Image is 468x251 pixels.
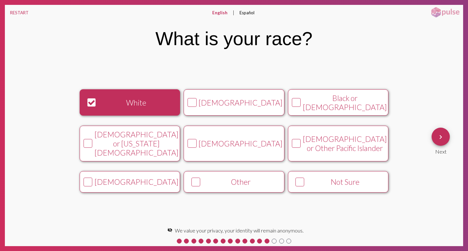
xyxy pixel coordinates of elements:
[199,139,282,148] div: [DEMOGRAPHIC_DATA]
[175,228,304,233] span: We value your privacy, your identity will remain anonymous.
[80,171,180,193] button: [DEMOGRAPHIC_DATA]
[98,98,175,107] div: White
[202,177,279,186] div: Other
[184,126,284,161] button: [DEMOGRAPHIC_DATA]
[437,133,445,141] mat-icon: Next Question
[429,6,461,18] img: pulsehorizontalsmall.png
[432,146,450,155] div: Next
[303,94,387,112] div: Black or [DEMOGRAPHIC_DATA]
[5,5,34,20] button: RESTART
[288,89,388,116] button: Black or [DEMOGRAPHIC_DATA]
[80,89,180,116] button: White
[288,171,388,193] button: Not Sure
[155,28,312,49] div: What is your race?
[184,171,284,193] button: Other
[306,177,383,186] div: Not Sure
[207,5,233,20] button: English
[95,130,178,157] div: [DEMOGRAPHIC_DATA] or [US_STATE][DEMOGRAPHIC_DATA]
[234,5,260,20] button: Español
[167,228,172,232] mat-icon: visibility_off
[199,98,282,107] div: [DEMOGRAPHIC_DATA]
[95,177,178,186] div: [DEMOGRAPHIC_DATA]
[432,128,450,146] button: Next Question
[303,134,387,153] div: [DEMOGRAPHIC_DATA] or Other Pacific Islander
[184,89,284,116] button: [DEMOGRAPHIC_DATA]
[80,126,180,161] button: [DEMOGRAPHIC_DATA] or [US_STATE][DEMOGRAPHIC_DATA]
[288,126,388,161] button: [DEMOGRAPHIC_DATA] or Other Pacific Islander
